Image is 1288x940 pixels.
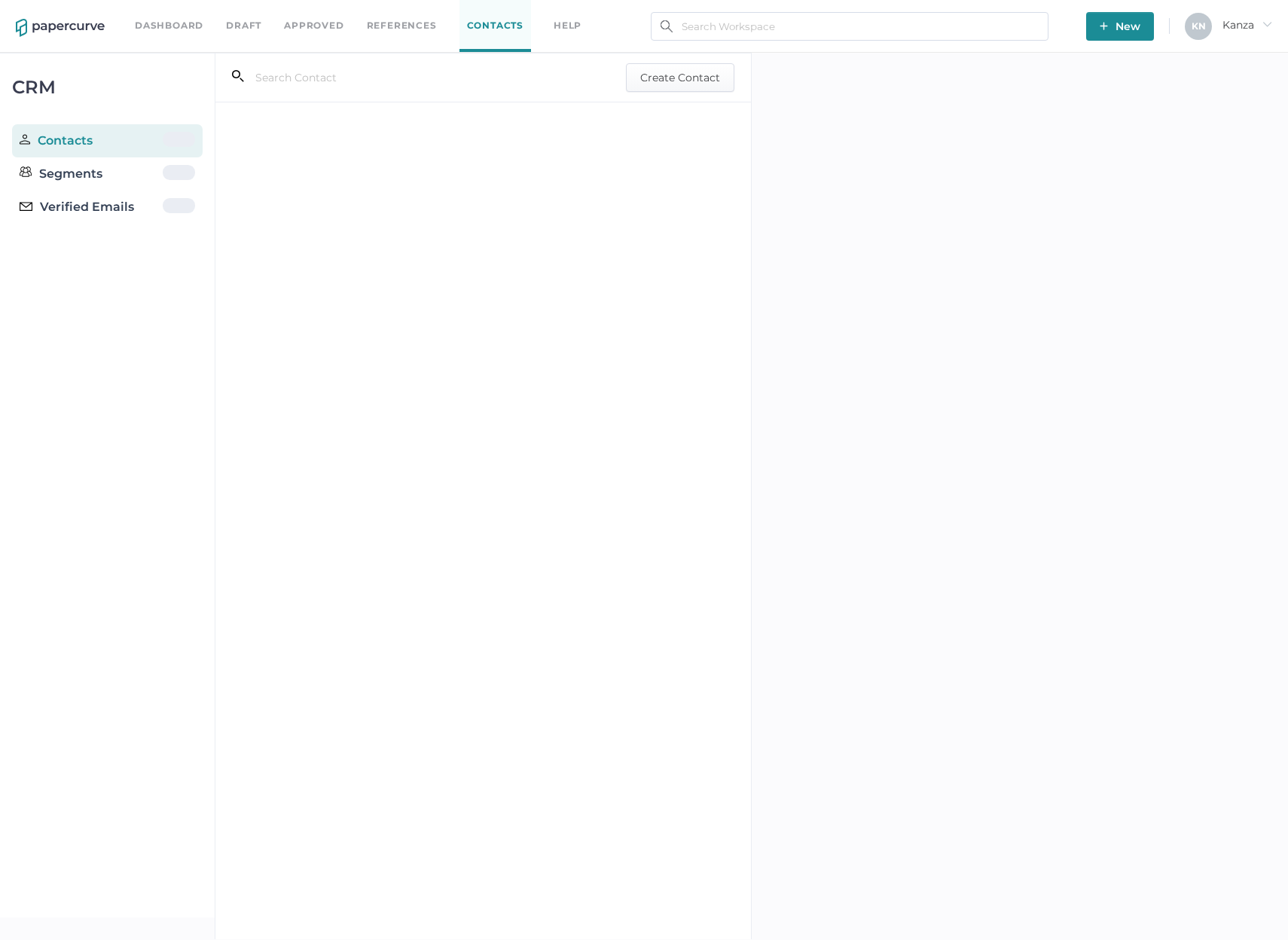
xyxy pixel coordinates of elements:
[20,198,134,216] div: Verified Emails
[232,70,244,82] i: search_left
[16,19,105,37] img: papercurve-logo-colour.7244d18c.svg
[1100,12,1140,41] span: New
[651,12,1048,41] input: Search Workspace
[135,17,203,34] a: Dashboard
[626,63,734,92] button: Create Contact
[20,134,30,145] img: person.20a629c4.svg
[367,17,437,34] a: References
[20,132,93,150] div: Contacts
[640,64,720,91] span: Create Contact
[626,69,734,84] a: Create Contact
[226,17,261,34] a: Draft
[1192,20,1206,32] span: K N
[284,17,343,34] a: Approved
[1262,19,1272,29] i: arrow_right
[244,63,596,92] input: Search Contact
[1100,22,1108,30] img: plus-white.e19ec114.svg
[661,20,673,32] img: search.bf03fe8b.svg
[554,17,581,34] div: help
[12,81,203,94] div: CRM
[1222,18,1272,32] span: Kanza
[20,202,32,211] img: email-icon-black.c777dcea.svg
[1086,12,1154,41] button: New
[20,166,32,178] img: segments.b9481e3d.svg
[20,165,102,183] div: Segments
